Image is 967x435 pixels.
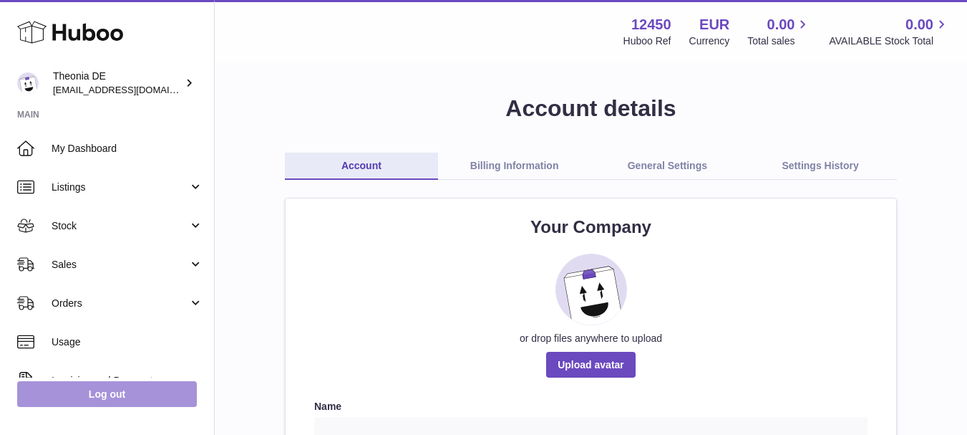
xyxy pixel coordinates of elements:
span: Orders [52,297,188,310]
div: Huboo Ref [623,34,671,48]
a: Billing Information [438,153,591,180]
span: [EMAIL_ADDRESS][DOMAIN_NAME] [53,84,210,95]
div: Currency [689,34,730,48]
img: info-de@theonia.com [17,72,39,94]
a: General Settings [591,153,744,180]
span: Stock [52,219,188,233]
div: Theonia DE [53,70,182,97]
span: Invoicing and Payments [52,374,188,388]
span: 0.00 [905,15,933,34]
a: Log out [17,381,197,407]
span: Sales [52,258,188,272]
span: My Dashboard [52,142,203,156]
div: or drop files anywhere to upload [314,332,868,345]
a: 0.00 AVAILABLE Stock Total [829,15,950,48]
h1: Account details [238,93,944,124]
img: placeholder_image.svg [555,254,627,325]
strong: 12450 [631,15,671,34]
a: Settings History [744,153,897,180]
a: 0.00 Total sales [747,15,811,48]
span: Usage [52,335,203,349]
span: Listings [52,181,188,194]
span: Upload avatar [546,352,636,378]
h2: Your Company [314,216,868,239]
span: Total sales [747,34,811,48]
strong: EUR [699,15,729,34]
span: 0.00 [767,15,795,34]
span: AVAILABLE Stock Total [829,34,950,48]
label: Name [314,400,868,414]
a: Account [285,153,438,180]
